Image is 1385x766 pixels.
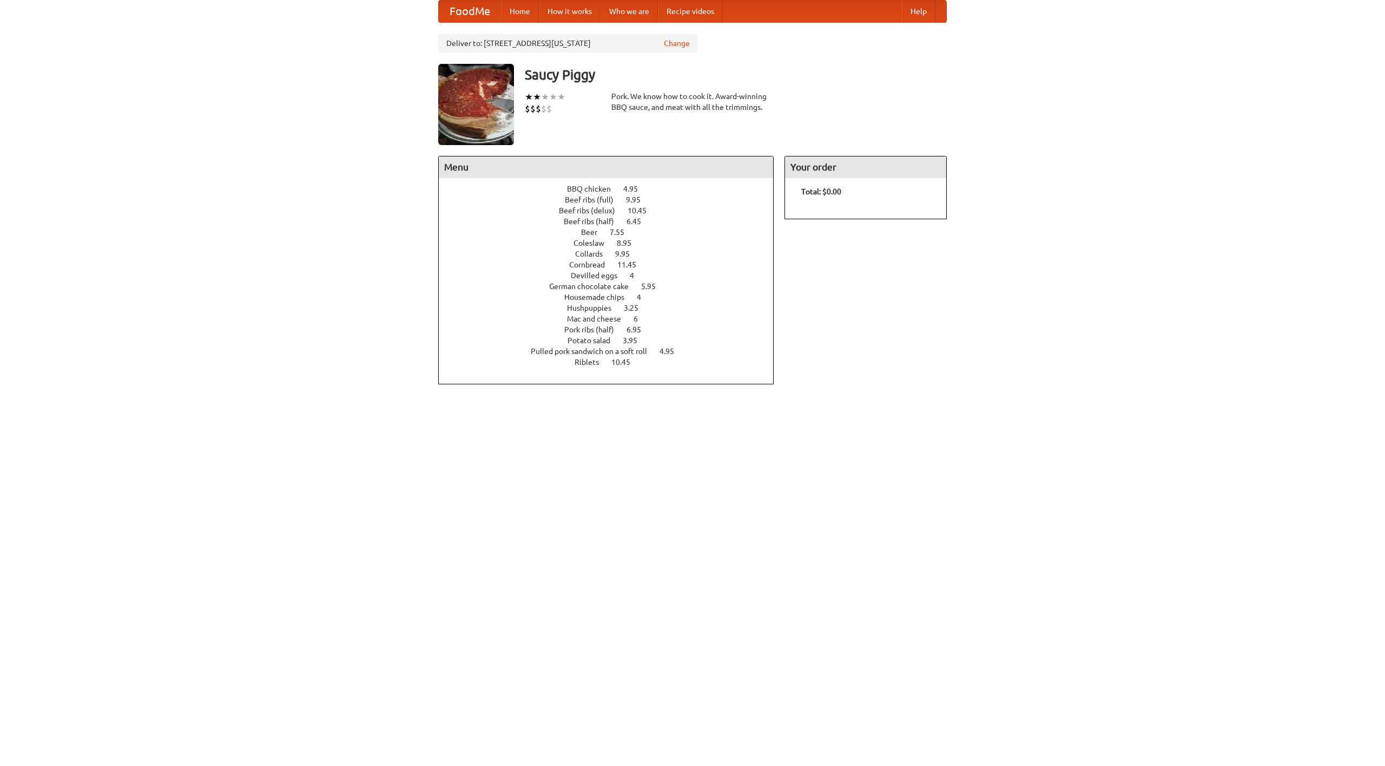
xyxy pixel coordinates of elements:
a: Potato salad 3.95 [568,336,657,345]
span: Devilled eggs [571,271,628,280]
span: 11.45 [617,260,647,269]
h3: Saucy Piggy [525,64,947,86]
span: 3.25 [624,304,649,312]
span: Riblets [575,358,610,366]
li: ★ [533,91,541,103]
span: Housemade chips [564,293,635,302]
a: Housemade chips 4 [564,293,661,302]
a: BBQ chicken 4.95 [567,185,658,193]
span: 10.45 [611,358,641,366]
a: Home [501,1,539,22]
h4: Your order [785,156,946,178]
li: ★ [541,91,549,103]
span: Mac and cheese [567,315,632,323]
a: How it works [539,1,601,22]
a: Beef ribs (half) 6.45 [564,217,661,226]
a: Devilled eggs 4 [571,271,654,280]
div: Pork. We know how to cook it. Award-winning BBQ sauce, and meat with all the trimmings. [611,91,774,113]
span: 3.95 [623,336,648,345]
span: 4.95 [659,347,685,356]
a: Cornbread 11.45 [569,260,656,269]
a: Coleslaw 8.95 [573,239,651,247]
a: Pork ribs (half) 6.95 [564,325,661,334]
a: FoodMe [439,1,501,22]
span: Pulled pork sandwich on a soft roll [531,347,658,356]
span: 9.95 [626,195,651,204]
span: 4.95 [623,185,649,193]
b: Total: $0.00 [801,187,841,196]
span: Coleslaw [573,239,615,247]
a: Beef ribs (delux) 10.45 [559,206,667,215]
a: German chocolate cake 5.95 [549,282,676,291]
span: BBQ chicken [567,185,622,193]
li: $ [536,103,541,115]
a: Beef ribs (full) 9.95 [565,195,661,204]
span: 4 [637,293,652,302]
a: Beer 7.55 [581,228,644,237]
li: ★ [557,91,565,103]
span: German chocolate cake [549,282,639,291]
a: Mac and cheese 6 [567,315,658,323]
img: angular.jpg [438,64,514,145]
span: 8.95 [617,239,642,247]
span: 9.95 [615,250,641,258]
div: Deliver to: [STREET_ADDRESS][US_STATE] [438,34,698,53]
span: 6.45 [626,217,652,226]
li: ★ [549,91,557,103]
span: Hushpuppies [567,304,622,312]
span: 10.45 [628,206,657,215]
a: Riblets 10.45 [575,358,650,366]
span: Collards [575,250,614,258]
span: Beef ribs (half) [564,217,625,226]
a: Pulled pork sandwich on a soft roll 4.95 [531,347,694,356]
span: Pork ribs (half) [564,325,625,334]
span: 6.95 [626,325,652,334]
a: Hushpuppies 3.25 [567,304,658,312]
span: 6 [634,315,649,323]
li: ★ [525,91,533,103]
span: Beef ribs (delux) [559,206,626,215]
span: Cornbread [569,260,616,269]
span: Beer [581,228,608,237]
span: 5.95 [641,282,667,291]
li: $ [525,103,530,115]
a: Recipe videos [658,1,723,22]
li: $ [546,103,552,115]
h4: Menu [439,156,773,178]
a: Collards 9.95 [575,250,650,258]
a: Change [664,38,690,49]
span: Potato salad [568,336,621,345]
span: 7.55 [610,228,635,237]
a: Who we are [601,1,658,22]
span: 4 [630,271,645,280]
li: $ [541,103,546,115]
li: $ [530,103,536,115]
span: Beef ribs (full) [565,195,624,204]
a: Help [902,1,935,22]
